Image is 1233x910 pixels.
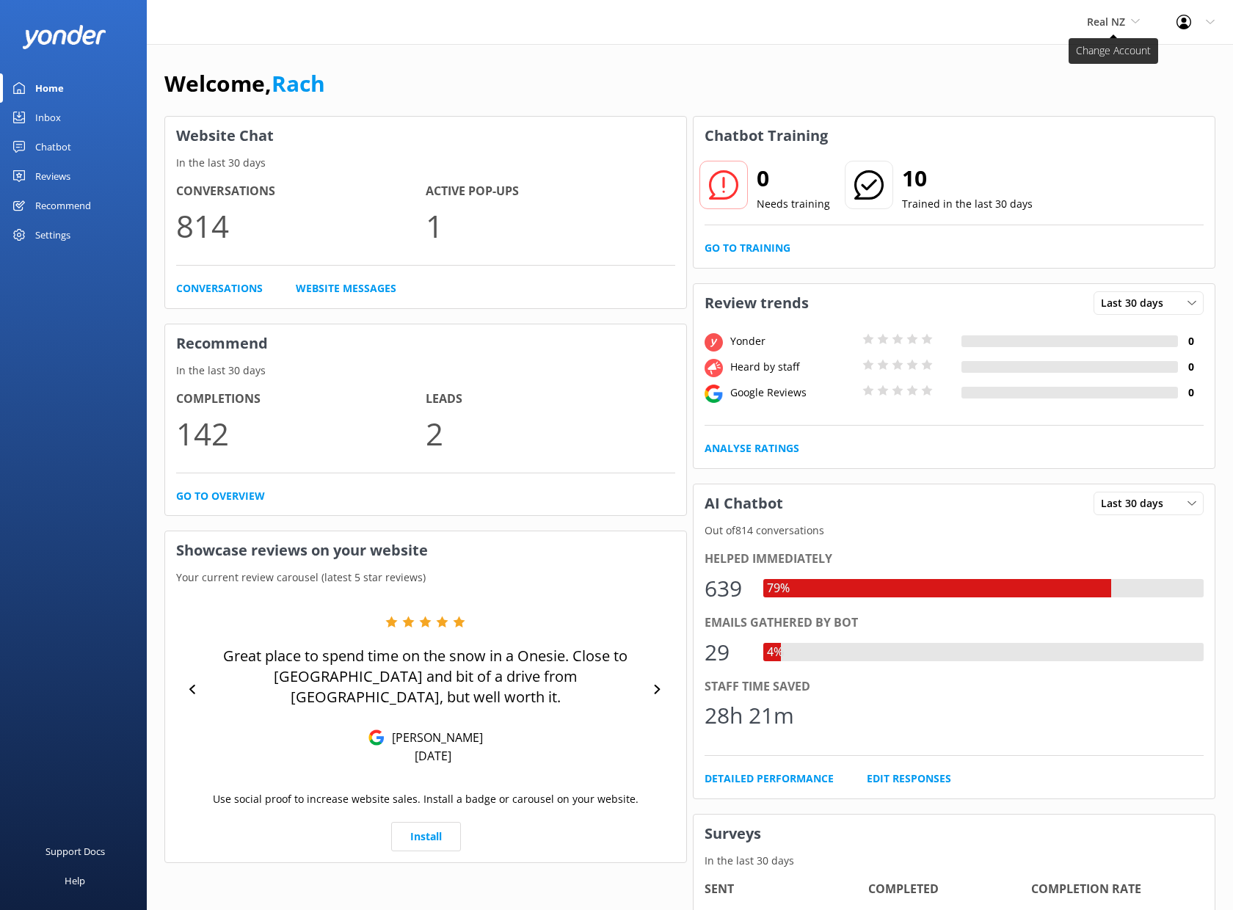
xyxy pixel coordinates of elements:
[867,771,951,787] a: Edit Responses
[902,196,1033,212] p: Trained in the last 30 days
[176,390,426,409] h4: Completions
[763,643,787,662] div: 4%
[35,161,70,191] div: Reviews
[902,161,1033,196] h2: 10
[415,748,451,764] p: [DATE]
[705,880,868,899] h4: Sent
[176,201,426,250] p: 814
[694,853,1215,869] p: In the last 30 days
[176,409,426,458] p: 142
[35,220,70,250] div: Settings
[694,117,839,155] h3: Chatbot Training
[176,280,263,296] a: Conversations
[757,196,830,212] p: Needs training
[426,390,675,409] h4: Leads
[165,363,686,379] p: In the last 30 days
[694,815,1215,853] h3: Surveys
[213,791,639,807] p: Use social proof to increase website sales. Install a badge or carousel on your website.
[426,182,675,201] h4: Active Pop-ups
[385,729,483,746] p: [PERSON_NAME]
[65,866,85,895] div: Help
[35,73,64,103] div: Home
[868,880,1032,899] h4: Completed
[165,531,686,569] h3: Showcase reviews on your website
[35,103,61,132] div: Inbox
[426,201,675,250] p: 1
[1031,880,1195,899] h4: Completion Rate
[727,333,859,349] div: Yonder
[705,677,1204,696] div: Staff time saved
[391,822,461,851] a: Install
[705,240,790,256] a: Go to Training
[705,571,749,606] div: 639
[1178,359,1204,375] h4: 0
[1087,15,1125,29] span: Real NZ
[296,280,396,296] a: Website Messages
[176,182,426,201] h4: Conversations
[1101,495,1172,512] span: Last 30 days
[205,646,647,707] p: Great place to spend time on the snow in a Onesie. Close to [GEOGRAPHIC_DATA] and bit of a drive ...
[705,771,834,787] a: Detailed Performance
[694,523,1215,539] p: Out of 814 conversations
[705,698,794,733] div: 28h 21m
[165,569,686,586] p: Your current review carousel (latest 5 star reviews)
[165,155,686,171] p: In the last 30 days
[368,729,385,746] img: Google Reviews
[763,579,793,598] div: 79%
[35,132,71,161] div: Chatbot
[272,68,325,98] a: Rach
[164,66,325,101] h1: Welcome,
[705,635,749,670] div: 29
[1178,333,1204,349] h4: 0
[727,359,859,375] div: Heard by staff
[165,117,686,155] h3: Website Chat
[46,837,105,866] div: Support Docs
[727,385,859,401] div: Google Reviews
[705,614,1204,633] div: Emails gathered by bot
[165,324,686,363] h3: Recommend
[1101,295,1172,311] span: Last 30 days
[1178,385,1204,401] h4: 0
[426,409,675,458] p: 2
[694,484,794,523] h3: AI Chatbot
[176,488,265,504] a: Go to overview
[705,440,799,456] a: Analyse Ratings
[694,284,820,322] h3: Review trends
[757,161,830,196] h2: 0
[705,550,1204,569] div: Helped immediately
[35,191,91,220] div: Recommend
[22,25,106,49] img: yonder-white-logo.png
